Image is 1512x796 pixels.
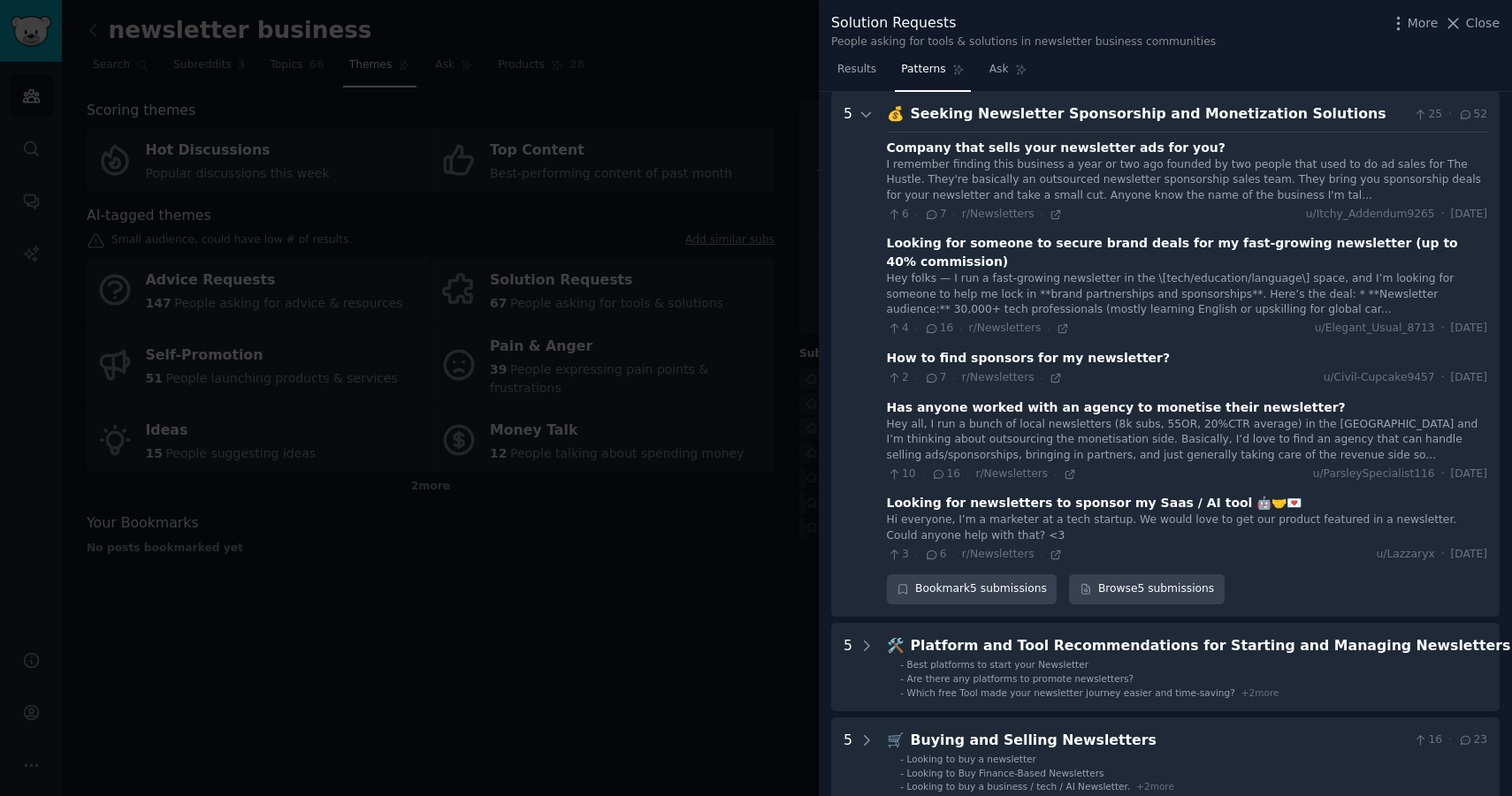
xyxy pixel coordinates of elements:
[907,754,1036,764] span: Looking to buy a newsletter
[1047,322,1050,335] span: ·
[1315,321,1435,337] span: u/Elegant_Usual_8713
[1041,549,1043,561] span: ·
[900,767,904,779] div: -
[900,780,904,792] div: -
[1451,321,1487,337] span: [DATE]
[900,753,904,765] div: -
[924,321,953,337] span: 16
[887,494,1302,512] div: Looking for newsletters to sponsor my Saas / AI tool 🤖🤝💌
[952,372,955,384] span: ·
[844,635,852,699] div: 5
[1069,574,1224,604] a: Browse5 submissions
[915,549,918,561] span: ·
[887,207,909,223] span: 6
[844,730,852,793] div: 5
[831,12,1216,34] div: Solution Requests
[900,672,904,685] div: -
[983,56,1034,92] a: Ask
[887,574,1058,604] div: Bookmark 5 submissions
[887,466,916,482] span: 10
[900,686,904,699] div: -
[887,271,1487,318] div: Hey folks — I run a fast-growing newsletter in the \[tech/education/language\] space, and I’m loo...
[1408,14,1439,33] span: More
[915,372,918,384] span: ·
[1241,687,1279,698] span: + 2 more
[1451,547,1487,563] span: [DATE]
[887,370,909,386] span: 2
[1441,370,1445,386] span: ·
[969,322,1042,334] span: r/Newsletters
[887,139,1226,157] div: Company that sells your newsletter ads for you?
[887,732,905,748] span: 🛒
[915,322,918,335] span: ·
[1451,466,1487,482] span: [DATE]
[887,398,1346,417] div: Has anyone worked with an agency to monetise their newsletter?
[924,547,946,563] span: 6
[1451,207,1487,223] span: [DATE]
[1444,14,1500,33] button: Close
[887,637,905,654] span: 🛠️
[907,673,1134,684] span: Are there any platforms to promote newsletters?
[887,349,1171,368] div: How to find sponsors for my newsletter?
[1389,14,1439,33] button: More
[901,62,945,78] span: Patterns
[844,103,852,604] div: 5
[887,321,909,337] span: 4
[924,207,946,223] span: 7
[887,417,1487,464] div: Hey all, I run a bunch of local newsletters (8k subs, 55OR, 20%CTR average) in the [GEOGRAPHIC_DA...
[887,574,1058,604] button: Bookmark5 submissions
[887,157,1487,204] div: I remember finding this business a year or two ago founded by two people that used to do ad sales...
[962,371,1035,383] span: r/Newsletters
[1377,547,1435,563] span: u/Lazzaryx
[931,466,960,482] span: 16
[1441,466,1445,482] span: ·
[1413,107,1442,123] span: 25
[911,635,1511,657] div: Platform and Tool Recommendations for Starting and Managing Newsletters
[952,549,955,561] span: ·
[1324,370,1435,386] span: u/Civil-Cupcake9457
[887,234,1487,271] div: Looking for someone to secure brand deals for my fast-growing newsletter (up to 40% commission)
[1448,107,1452,123] span: ·
[1313,466,1435,482] span: u/ParsleySpecialist116
[907,781,1131,792] span: Looking to buy a business / tech / AI Newsletter.
[962,208,1035,220] span: r/Newsletters
[911,103,1407,125] div: Seeking Newsletter Sponsorship and Monetization Solutions
[831,34,1216,50] div: People asking for tools & solutions in newsletter business communities
[887,547,909,563] span: 3
[1466,14,1500,33] span: Close
[1136,781,1174,792] span: + 2 more
[975,467,1048,480] span: r/Newsletters
[907,768,1104,778] span: Looking to Buy Finance-Based Newsletters
[831,56,882,92] a: Results
[1441,321,1445,337] span: ·
[1441,207,1445,223] span: ·
[1413,732,1442,748] span: 16
[924,370,946,386] span: 7
[900,658,904,671] div: -
[887,105,905,122] span: 💰
[837,62,876,78] span: Results
[959,322,962,335] span: ·
[952,208,955,221] span: ·
[911,730,1407,752] div: Buying and Selling Newsletters
[1448,732,1452,748] span: ·
[915,208,918,221] span: ·
[966,468,969,481] span: ·
[887,512,1487,543] div: Hi everyone, I’m a marketer at a tech startup. We would love to get our product featured in a new...
[907,659,1088,670] span: Best platforms to start your Newsletter
[1458,107,1487,123] span: 52
[962,548,1035,560] span: r/Newsletters
[1441,547,1445,563] span: ·
[1458,732,1487,748] span: 23
[1306,207,1435,223] span: u/Itchy_Addendum9265
[989,62,1009,78] span: Ask
[922,468,925,481] span: ·
[1041,372,1043,384] span: ·
[1041,208,1043,221] span: ·
[895,56,970,92] a: Patterns
[907,687,1235,698] span: Which free Tool made your newsletter journey easier and time-saving?
[1054,468,1057,481] span: ·
[1451,370,1487,386] span: [DATE]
